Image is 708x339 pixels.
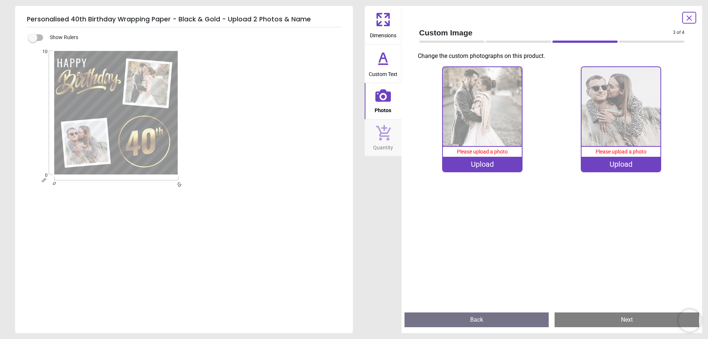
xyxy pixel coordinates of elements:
span: Custom Text [369,67,398,78]
button: Custom Text [365,45,402,83]
span: Please upload a photo [596,149,646,155]
p: Change the custom photographs on this product. [418,52,691,60]
h5: Personalised 40th Birthday Wrapping Paper - Black & Gold - Upload 2 Photos & Name [27,12,341,27]
span: Photos [375,103,391,114]
button: Back [405,312,549,327]
span: 0 [34,172,48,179]
span: 0 [51,181,56,186]
span: 10 [175,181,180,186]
iframe: Brevo live chat [678,309,701,332]
div: Show Rulers [33,33,353,42]
button: Next [555,312,699,327]
span: Please upload a photo [457,149,508,155]
span: Quantity [373,141,393,152]
button: Dimensions [365,6,402,44]
button: Quantity [365,120,402,156]
div: Upload [443,157,522,172]
span: 3 of 4 [673,30,684,36]
span: Custom Image [419,27,673,38]
div: Upload [582,157,660,172]
span: cm [41,177,47,183]
button: Photos [365,83,402,119]
span: Dimensions [370,28,396,39]
span: 10 [34,49,48,55]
